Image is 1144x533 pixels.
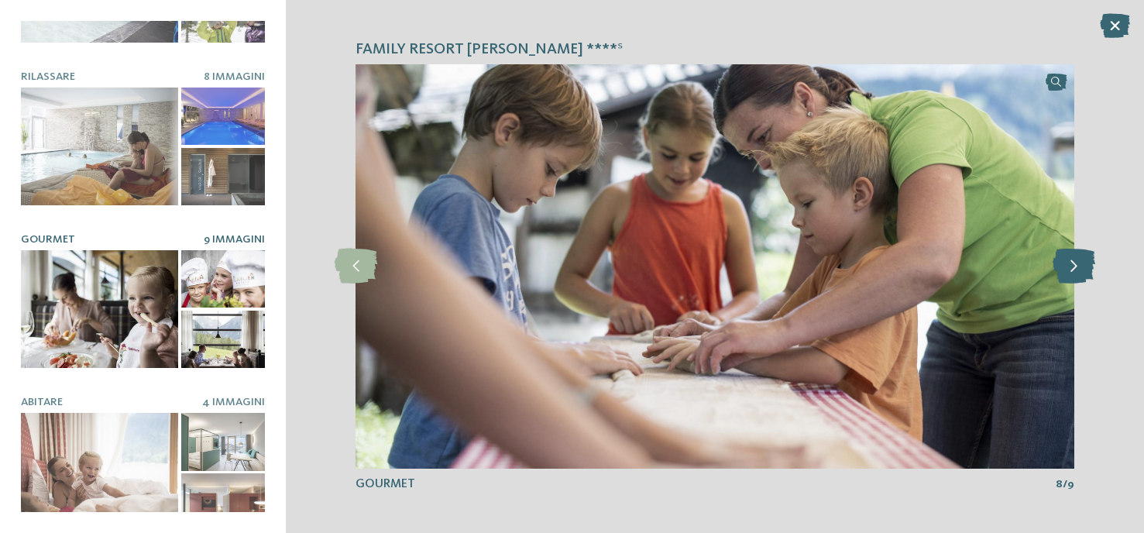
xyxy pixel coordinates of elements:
[356,478,415,490] span: Gourmet
[204,71,265,82] span: 8 Immagini
[21,397,63,407] span: Abitare
[1067,476,1074,492] span: 9
[356,64,1074,468] img: Family Resort Rainer ****ˢ
[1063,476,1067,492] span: /
[21,71,75,82] span: Rilassare
[356,40,623,61] span: Family Resort [PERSON_NAME] ****ˢ
[1056,476,1063,492] span: 8
[202,397,265,407] span: 4 Immagini
[21,234,75,245] span: Gourmet
[204,234,265,245] span: 9 Immagini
